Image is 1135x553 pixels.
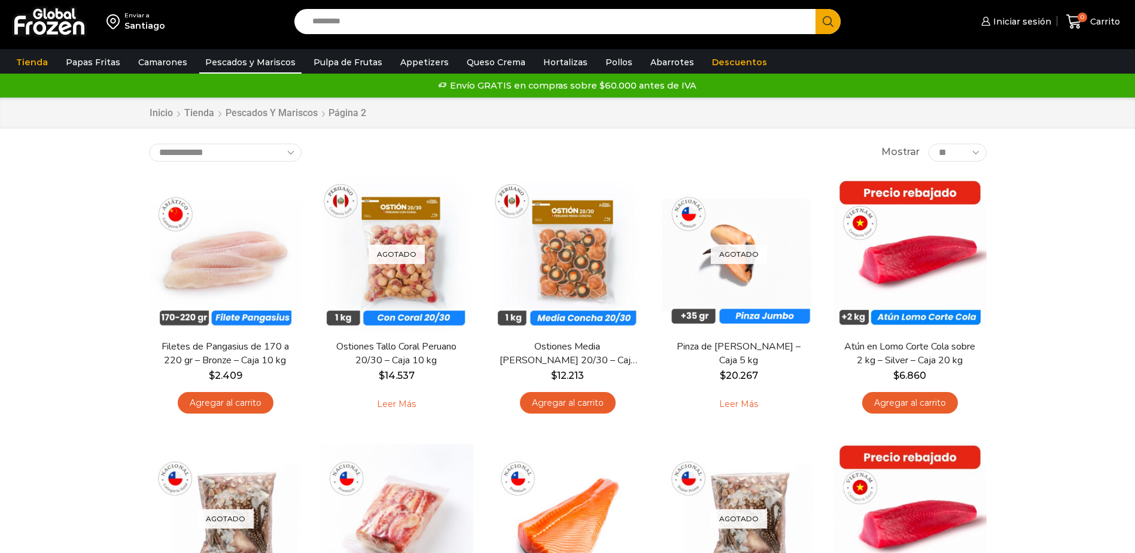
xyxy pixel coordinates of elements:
select: Pedido de la tienda [149,144,302,162]
a: Inicio [149,107,174,120]
span: Iniciar sesión [990,16,1051,28]
a: 0 Carrito [1063,8,1123,36]
a: Pollos [600,51,638,74]
a: Iniciar sesión [978,10,1051,34]
span: Carrito [1087,16,1120,28]
span: $ [720,370,726,381]
span: Página 2 [328,107,366,118]
a: Agregar al carrito: “Filetes de Pangasius de 170 a 220 gr - Bronze - Caja 10 kg” [178,392,273,414]
a: Queso Crema [461,51,531,74]
bdi: 14.537 [379,370,415,381]
bdi: 6.860 [893,370,926,381]
img: address-field-icon.svg [106,11,124,32]
a: Leé más sobre “Pinza de Jaiba Jumbo - Caja 5 kg” [701,392,777,417]
a: Tienda [184,107,215,120]
span: $ [379,370,385,381]
p: Agotado [369,244,425,264]
a: Ostiones Tallo Coral Peruano 20/30 – Caja 10 kg [327,340,465,367]
p: Agotado [197,509,254,528]
span: $ [551,370,557,381]
a: Papas Fritas [60,51,126,74]
a: Ostiones Media [PERSON_NAME] 20/30 – Caja 10 kg [498,340,636,367]
a: Pinza de [PERSON_NAME] – Caja 5 kg [670,340,807,367]
a: Descuentos [706,51,773,74]
a: Leé más sobre “Ostiones Tallo Coral Peruano 20/30 - Caja 10 kg” [358,392,434,417]
span: $ [893,370,899,381]
bdi: 2.409 [209,370,242,381]
a: Appetizers [394,51,455,74]
bdi: 20.267 [720,370,758,381]
span: Mostrar [881,145,920,159]
a: Agregar al carrito: “Ostiones Media Concha Peruano 20/30 - Caja 10 kg” [520,392,616,414]
p: Agotado [711,244,767,264]
span: 0 [1078,13,1087,22]
a: Agregar al carrito: “Atún en Lomo Corte Cola sobre 2 kg - Silver - Caja 20 kg” [862,392,958,414]
a: Tienda [10,51,54,74]
button: Search button [816,9,841,34]
p: Agotado [711,509,767,528]
span: $ [209,370,215,381]
a: Pulpa de Frutas [308,51,388,74]
a: Filetes de Pangasius de 170 a 220 gr – Bronze – Caja 10 kg [156,340,294,367]
a: Abarrotes [644,51,700,74]
bdi: 12.213 [551,370,584,381]
a: Camarones [132,51,193,74]
a: Pescados y Mariscos [225,107,318,120]
a: Pescados y Mariscos [199,51,302,74]
nav: Breadcrumb [149,107,369,120]
a: Hortalizas [537,51,594,74]
a: Atún en Lomo Corte Cola sobre 2 kg – Silver – Caja 20 kg [841,340,978,367]
div: Santiago [124,20,165,32]
div: Enviar a [124,11,165,20]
